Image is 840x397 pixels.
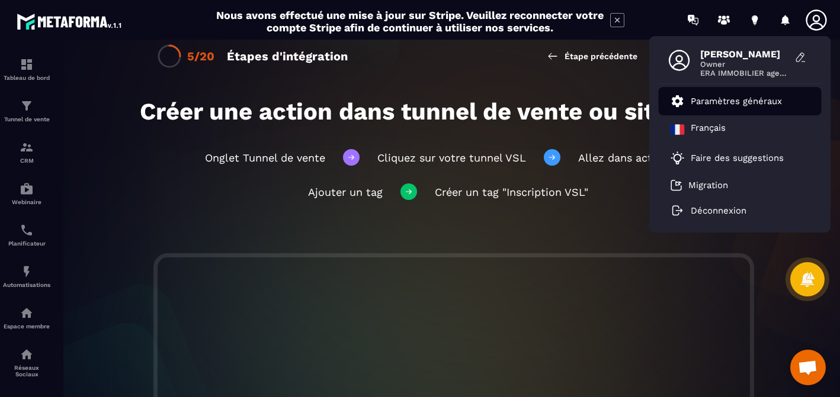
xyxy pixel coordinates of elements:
span: Cliquez sur votre tunnel VSL [377,151,526,164]
p: Espace membre [3,323,50,330]
span: Owner [700,60,789,69]
a: Ouvrir le chat [790,350,826,385]
a: Paramètres généraux [671,94,782,108]
img: social-network [20,347,34,362]
div: 5/20 [187,49,214,63]
p: Réseaux Sociaux [3,364,50,377]
img: formation [20,57,34,72]
p: Migration [688,180,728,191]
p: Faire des suggestions [691,153,784,163]
img: automations [20,306,34,320]
p: Déconnexion [691,205,746,216]
span: Créer un tag "Inscription VSL" [435,186,588,198]
p: Paramètres généraux [691,96,782,106]
img: automations [20,182,34,196]
a: formationformationCRM [3,131,50,173]
img: logo [17,11,123,32]
span: ERA IMMOBILIER agence CAP A CASA [700,69,789,78]
h2: Nous avons effectué une mise à jour sur Stripe. Veuillez reconnecter votre compte Stripe afin de ... [216,9,604,34]
p: Webinaire [3,199,50,205]
div: Étapes d'intégration [227,49,348,63]
p: CRM [3,157,50,164]
a: Faire des suggestions [671,151,795,165]
a: social-networksocial-networkRéseaux Sociaux [3,338,50,386]
p: Tunnel de vente [3,116,50,122]
img: scheduler [20,223,34,237]
a: formationformationTunnel de vente [3,90,50,131]
a: automationsautomationsWebinaire [3,173,50,214]
span: [PERSON_NAME] [700,49,789,60]
a: automationsautomationsAutomatisations [3,256,50,297]
h1: Créer une action dans tunnel de vente ou site internet [135,98,772,125]
button: Étape précédente [538,46,646,67]
img: formation [20,99,34,113]
a: Migration [671,179,728,191]
a: automationsautomationsEspace membre [3,297,50,338]
img: automations [20,264,34,279]
a: formationformationTableau de bord [3,49,50,90]
span: Ajouter un tag [308,186,383,198]
p: Automatisations [3,282,50,288]
span: Onglet Tunnel de vente [205,151,325,164]
p: Français [691,122,726,137]
img: formation [20,140,34,154]
p: Tableau de bord [3,75,50,81]
span: Étape précédente [565,50,637,62]
p: Planificateur [3,240,50,247]
a: schedulerschedulerPlanificateur [3,214,50,256]
span: Allez dans action [578,151,668,164]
